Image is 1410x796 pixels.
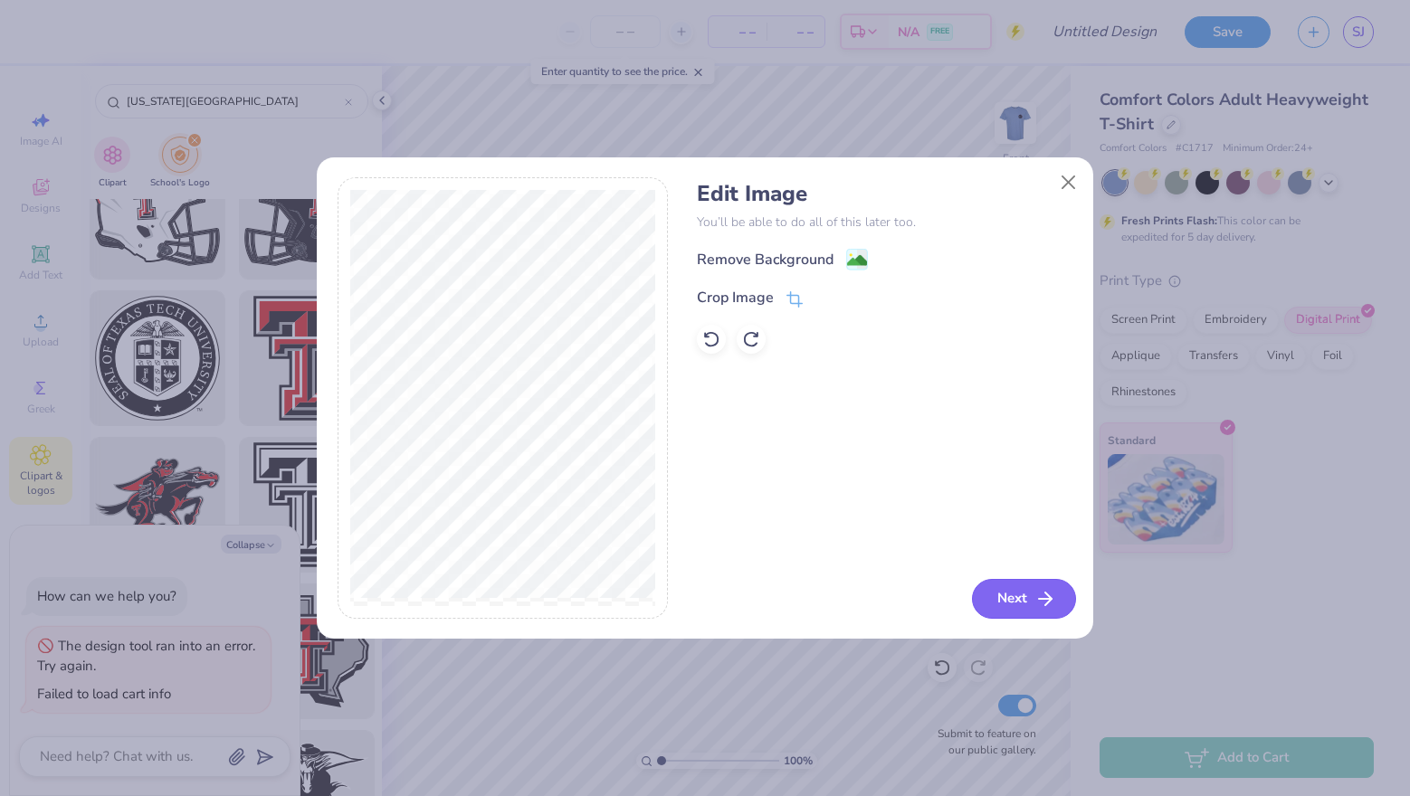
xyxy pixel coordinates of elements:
[697,213,1072,232] p: You’ll be able to do all of this later too.
[697,287,774,308] div: Crop Image
[1052,165,1086,199] button: Close
[697,181,1072,207] h4: Edit Image
[697,249,834,270] div: Remove Background
[972,579,1076,619] button: Next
